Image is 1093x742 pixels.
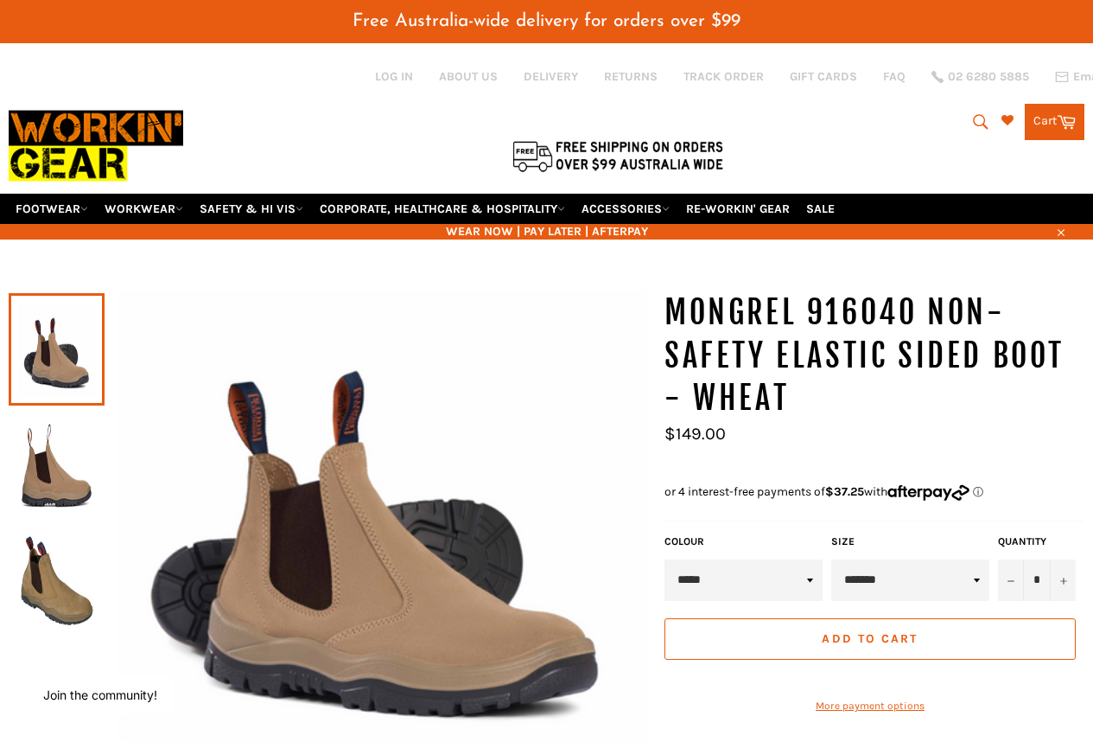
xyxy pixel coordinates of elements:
[799,194,842,224] a: SALE
[1025,104,1084,140] a: Cart
[439,68,498,85] a: ABOUT US
[98,194,190,224] a: WORKWEAR
[375,69,413,84] a: Log in
[313,194,572,224] a: CORPORATE, HEALTHCARE & HOSPITALITY
[9,99,183,193] img: Workin Gear leaders in Workwear, Safety Boots, PPE, Uniforms. Australia's No.1 in Workwear
[510,138,726,174] img: Flat $9.95 shipping Australia wide
[9,194,95,224] a: FOOTWEAR
[17,534,96,629] img: MONGREL 916040 NON-SAFETY ELASTIC SIDED BOOT - WHEAT - Workin' Gear
[353,12,740,30] span: Free Australia-wide delivery for orders over $99
[883,68,906,85] a: FAQ
[1050,560,1076,601] button: Increase item quantity by one
[9,223,1084,240] span: WEAR NOW | PAY LATER | AFTERPAY
[664,534,823,549] label: COLOUR
[664,291,1084,420] h1: MONGREL 916040 Non-Safety Elastic Sided Boot - Wheat
[604,68,658,85] a: RETURNS
[822,631,918,646] span: Add to Cart
[931,71,1029,83] a: 02 6280 5885
[575,194,677,224] a: ACCESSORIES
[998,560,1024,601] button: Reduce item quantity by one
[948,71,1029,83] span: 02 6280 5885
[43,688,157,702] button: Join the community!
[679,194,797,224] a: RE-WORKIN' GEAR
[683,68,764,85] a: TRACK ORDER
[998,534,1076,549] label: Quantity
[524,68,578,85] a: DELIVERY
[831,534,989,549] label: Size
[664,618,1076,660] button: Add to Cart
[664,424,726,444] span: $149.00
[664,699,1076,713] a: More payment options
[790,68,857,85] a: GIFT CARDS
[193,194,310,224] a: SAFETY & HI VIS
[17,418,96,513] img: MONGREL 916040 NON-SAFETY ELASTIC SIDED BOOT - WHEAT - Workin' Gear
